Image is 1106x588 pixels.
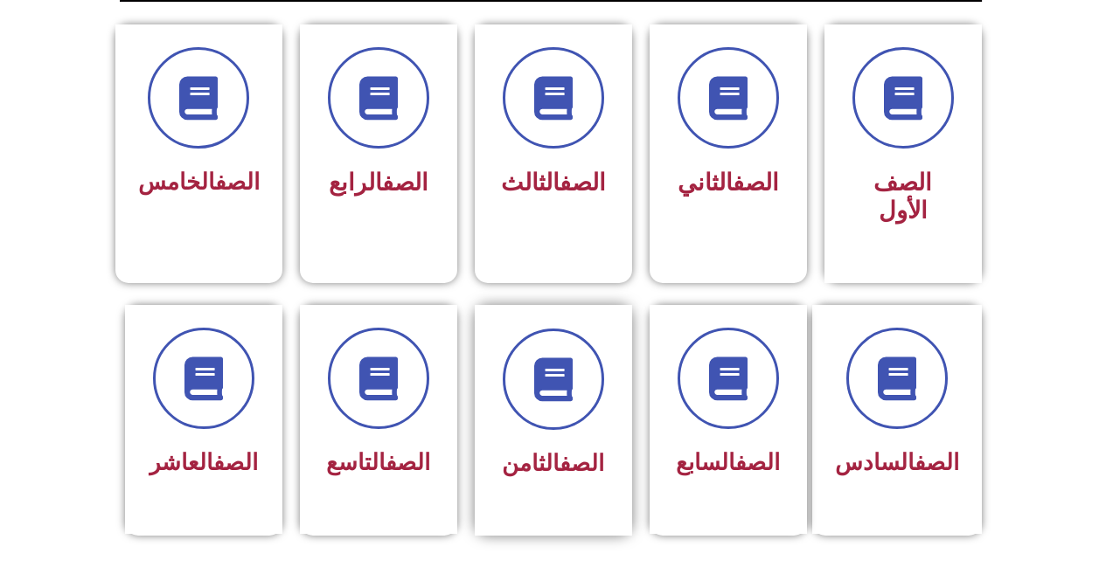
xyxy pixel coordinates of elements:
a: الصف [735,449,780,475]
a: الصف [386,449,430,475]
a: الصف [213,449,258,475]
span: التاسع [326,449,430,475]
span: العاشر [150,449,258,475]
span: الثاني [678,169,779,197]
a: الصف [915,449,959,475]
a: الصف [560,450,604,476]
a: الصف [215,169,260,195]
span: الثامن [502,450,604,476]
span: السابع [676,449,780,475]
a: الصف [382,169,428,197]
a: الصف [733,169,779,197]
span: الخامس [138,169,260,195]
a: الصف [560,169,606,197]
span: الرابع [329,169,428,197]
span: الصف الأول [873,169,932,225]
span: السادس [835,449,959,475]
span: الثالث [501,169,606,197]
